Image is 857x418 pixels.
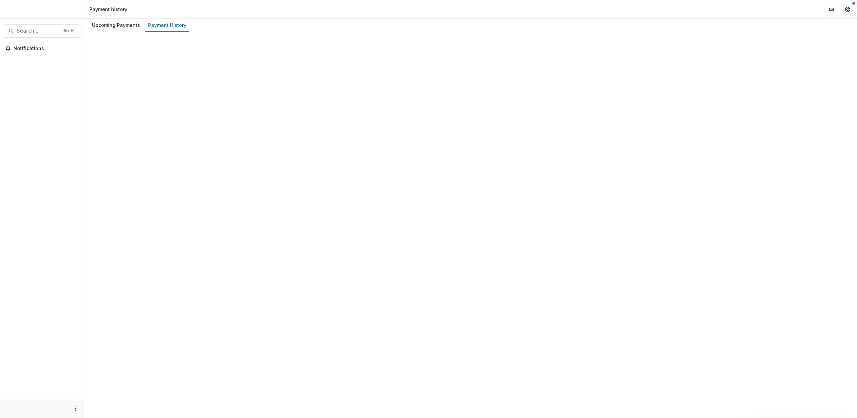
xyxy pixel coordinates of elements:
span: Notifications [13,46,78,51]
nav: breadcrumb [87,4,130,14]
a: Upcoming Payments [89,19,143,32]
div: Payment History [145,20,189,30]
button: Get Help [841,3,854,16]
div: Payment history [89,6,127,13]
div: Upcoming Payments [89,20,143,30]
button: Notifications [3,43,81,54]
button: Partners [825,3,838,16]
span: Search... [16,28,59,34]
button: Search... [3,24,81,38]
button: More [72,405,80,413]
div: ⌘ + K [62,27,75,35]
a: Payment History [145,19,189,32]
